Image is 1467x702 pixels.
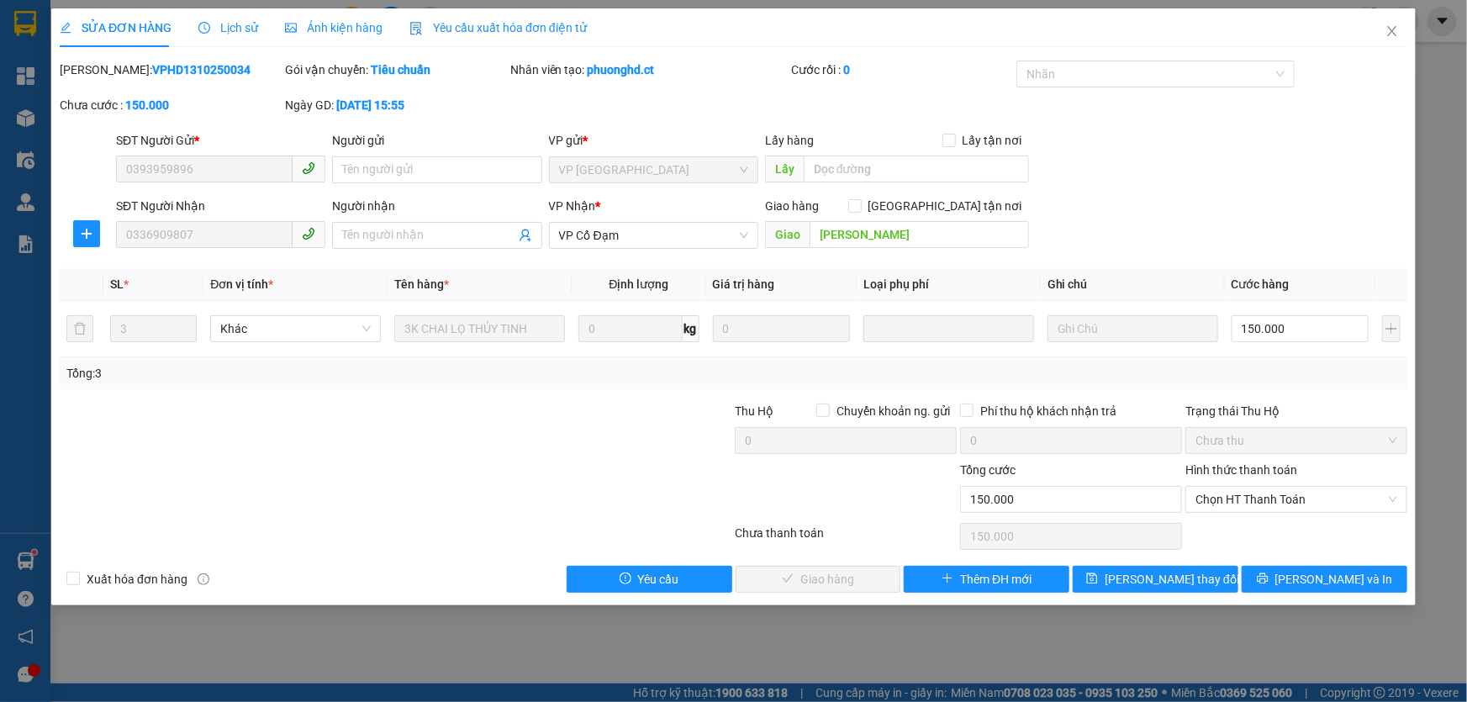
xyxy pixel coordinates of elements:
[843,63,850,77] b: 0
[1232,277,1290,291] span: Cước hàng
[765,134,814,147] span: Lấy hàng
[74,227,99,240] span: plus
[116,197,325,215] div: SĐT Người Nhận
[220,316,371,341] span: Khác
[609,277,668,291] span: Định lượng
[713,277,775,291] span: Giá trị hàng
[960,570,1032,589] span: Thêm ĐH mới
[285,21,383,34] span: Ảnh kiện hàng
[60,21,172,34] span: SỬA ĐƠN HÀNG
[73,220,100,247] button: plus
[285,96,507,114] div: Ngày GD:
[765,199,819,213] span: Giao hàng
[791,61,1013,79] div: Cước rồi :
[1275,570,1393,589] span: [PERSON_NAME] và In
[60,22,71,34] span: edit
[1385,24,1399,38] span: close
[1195,487,1397,512] span: Chọn HT Thanh Toán
[332,197,541,215] div: Người nhận
[1257,573,1269,586] span: printer
[713,315,850,342] input: 0
[198,573,209,585] span: info-circle
[110,277,124,291] span: SL
[336,98,404,112] b: [DATE] 15:55
[394,315,565,342] input: VD: Bàn, Ghế
[409,22,423,35] img: icon
[198,21,258,34] span: Lịch sử
[857,268,1041,301] th: Loại phụ phí
[394,277,449,291] span: Tên hàng
[60,96,282,114] div: Chưa cước :
[765,221,810,248] span: Giao
[735,404,773,418] span: Thu Hộ
[1086,573,1098,586] span: save
[409,21,587,34] span: Yêu cầu xuất hóa đơn điện tử
[567,566,732,593] button: exclamation-circleYêu cầu
[942,573,953,586] span: plus
[1047,315,1218,342] input: Ghi Chú
[559,223,748,248] span: VP Cổ Đạm
[638,570,679,589] span: Yêu cầu
[549,131,758,150] div: VP gửi
[904,566,1069,593] button: plusThêm ĐH mới
[862,197,1029,215] span: [GEOGRAPHIC_DATA] tận nơi
[960,463,1016,477] span: Tổng cước
[830,402,957,420] span: Chuyển khoản ng. gửi
[1041,268,1225,301] th: Ghi chú
[1369,8,1416,55] button: Close
[116,131,325,150] div: SĐT Người Gửi
[734,524,959,553] div: Chưa thanh toán
[125,98,169,112] b: 150.000
[1185,402,1407,420] div: Trạng thái Thu Hộ
[80,570,194,589] span: Xuất hóa đơn hàng
[198,22,210,34] span: clock-circle
[371,63,430,77] b: Tiêu chuẩn
[765,156,804,182] span: Lấy
[510,61,789,79] div: Nhân viên tạo:
[519,229,532,242] span: user-add
[1242,566,1407,593] button: printer[PERSON_NAME] và In
[332,131,541,150] div: Người gửi
[285,22,297,34] span: picture
[620,573,631,586] span: exclamation-circle
[549,199,596,213] span: VP Nhận
[302,227,315,240] span: phone
[974,402,1123,420] span: Phí thu hộ khách nhận trả
[66,315,93,342] button: delete
[956,131,1029,150] span: Lấy tận nơi
[302,161,315,175] span: phone
[810,221,1029,248] input: Dọc đường
[588,63,655,77] b: phuonghd.ct
[1382,315,1401,342] button: plus
[1073,566,1238,593] button: save[PERSON_NAME] thay đổi
[60,61,282,79] div: [PERSON_NAME]:
[804,156,1029,182] input: Dọc đường
[152,63,251,77] b: VPHD1310250034
[559,157,748,182] span: VP Hà Đông
[1105,570,1239,589] span: [PERSON_NAME] thay đổi
[736,566,901,593] button: checkGiao hàng
[1185,463,1297,477] label: Hình thức thanh toán
[1195,428,1397,453] span: Chưa thu
[683,315,699,342] span: kg
[285,61,507,79] div: Gói vận chuyển:
[210,277,273,291] span: Đơn vị tính
[66,364,567,383] div: Tổng: 3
